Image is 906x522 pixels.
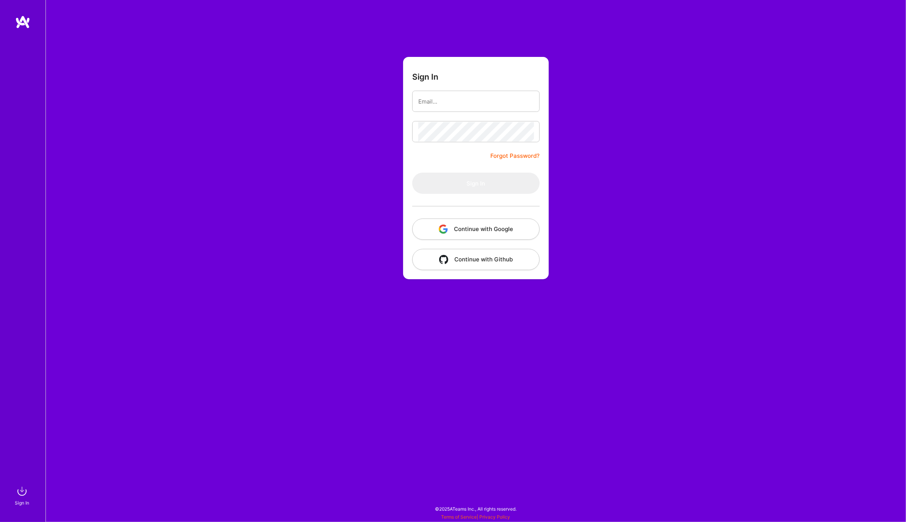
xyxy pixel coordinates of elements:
[412,219,540,240] button: Continue with Google
[439,225,448,234] img: icon
[46,499,906,518] div: © 2025 ATeams Inc., All rights reserved.
[15,15,30,29] img: logo
[14,484,30,499] img: sign in
[439,255,448,264] img: icon
[412,72,438,82] h3: Sign In
[418,92,534,111] input: Email...
[412,249,540,270] button: Continue with Github
[480,514,510,520] a: Privacy Policy
[441,514,477,520] a: Terms of Service
[15,499,29,507] div: Sign In
[16,484,30,507] a: sign inSign In
[412,173,540,194] button: Sign In
[490,151,540,160] a: Forgot Password?
[441,514,510,520] span: |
